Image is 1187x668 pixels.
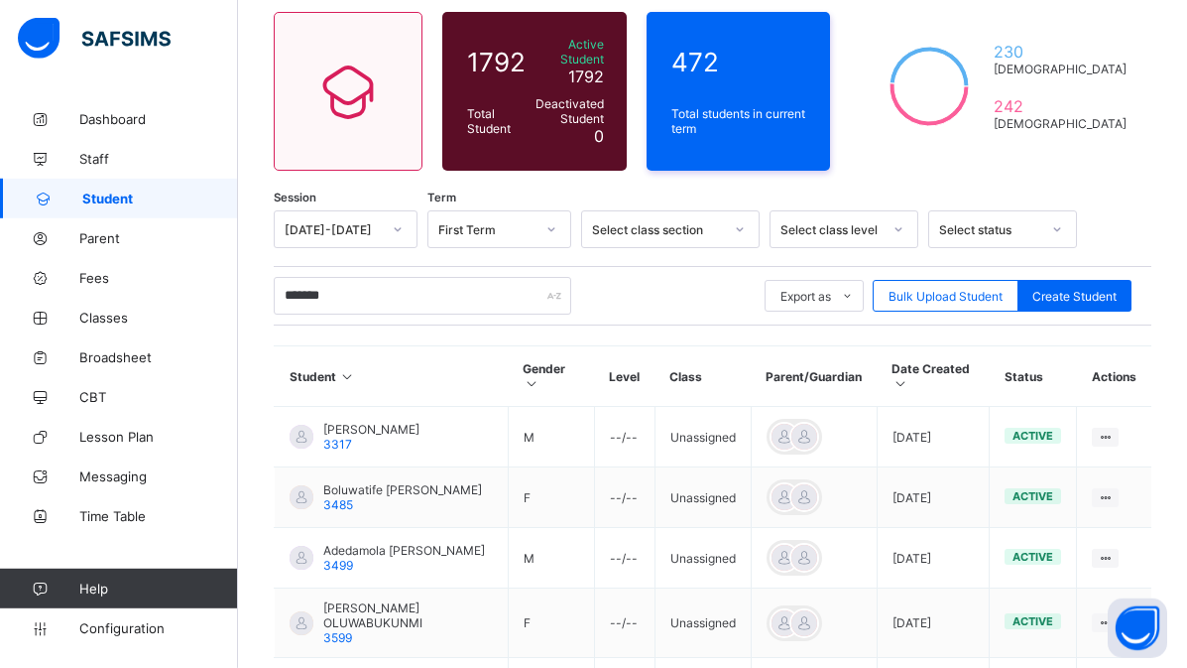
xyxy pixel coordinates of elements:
span: 3499 [323,558,353,573]
span: Broadsheet [79,349,238,365]
span: CBT [79,389,238,405]
div: Select status [939,222,1040,237]
td: [DATE] [877,589,990,658]
span: [PERSON_NAME] [323,422,419,437]
span: Student [82,191,238,206]
td: [DATE] [877,468,990,528]
span: Lesson Plan [79,429,238,445]
th: Actions [1077,346,1151,407]
td: Unassigned [654,528,751,589]
td: Unassigned [654,468,751,528]
button: Open asap [1108,599,1167,658]
div: Select class level [780,222,882,237]
th: Parent/Guardian [751,346,877,407]
span: Classes [79,310,238,326]
span: Adedamola [PERSON_NAME] [323,543,485,558]
span: Messaging [79,468,238,484]
div: Select class section [592,222,723,237]
span: Configuration [79,620,237,636]
span: active [1012,550,1053,564]
td: F [508,468,594,528]
td: --/-- [594,589,654,658]
span: 1792 [568,67,604,86]
span: Boluwatife [PERSON_NAME] [323,482,482,497]
span: [DEMOGRAPHIC_DATA] [994,62,1127,76]
td: Unassigned [654,589,751,658]
span: Help [79,581,237,597]
span: 1792 [467,47,526,77]
span: Total students in current term [671,106,806,136]
span: Export as [780,289,831,304]
td: [DATE] [877,407,990,468]
span: Create Student [1032,289,1117,304]
span: 242 [994,96,1127,116]
th: Student [275,346,509,407]
span: Time Table [79,508,238,524]
td: --/-- [594,528,654,589]
span: 230 [994,42,1127,62]
span: Bulk Upload Student [889,289,1003,304]
span: Session [274,191,316,204]
td: Unassigned [654,407,751,468]
span: 3485 [323,497,353,512]
span: active [1012,429,1053,443]
span: Parent [79,230,238,246]
i: Sort in Ascending Order [891,376,908,391]
span: [PERSON_NAME] OLUWABUKUNMI [323,601,493,630]
td: [DATE] [877,528,990,589]
span: 3599 [323,630,352,645]
th: Level [594,346,654,407]
div: Total Student [462,101,531,141]
span: 472 [671,47,806,77]
span: active [1012,489,1053,503]
th: Class [654,346,751,407]
span: 3317 [323,437,352,452]
td: --/-- [594,407,654,468]
i: Sort in Ascending Order [339,369,356,384]
span: Term [427,191,456,204]
span: active [1012,614,1053,628]
th: Status [990,346,1077,407]
td: F [508,589,594,658]
span: [DEMOGRAPHIC_DATA] [994,116,1127,131]
i: Sort in Ascending Order [523,376,539,391]
div: First Term [438,222,534,237]
span: Dashboard [79,111,238,127]
td: --/-- [594,468,654,528]
td: M [508,407,594,468]
span: Fees [79,270,238,286]
span: Active Student [535,37,604,67]
th: Date Created [877,346,990,407]
span: Deactivated Student [535,96,604,126]
span: 0 [594,126,604,146]
td: M [508,528,594,589]
div: [DATE]-[DATE] [285,222,381,237]
th: Gender [508,346,594,407]
span: Staff [79,151,238,167]
img: safsims [18,18,171,60]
